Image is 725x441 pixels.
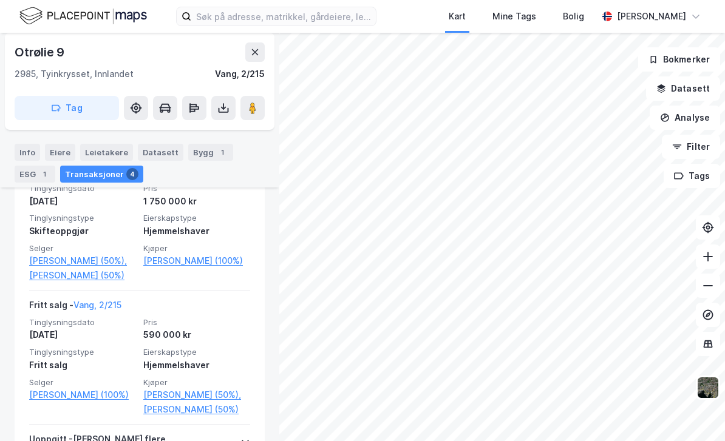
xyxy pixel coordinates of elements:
button: Bokmerker [638,47,720,72]
div: 1 [216,146,228,158]
span: Kjøper [143,243,250,254]
button: Datasett [646,76,720,101]
div: Otrølie 9 [15,42,67,62]
div: Mine Tags [492,9,536,24]
span: Eierskapstype [143,347,250,357]
div: [PERSON_NAME] [617,9,686,24]
div: Hjemmelshaver [143,224,250,238]
div: 4 [126,168,138,180]
div: Fritt salg [29,358,136,372]
div: [DATE] [29,194,136,209]
div: 2985, Tyinkrysset, Innlandet [15,67,134,81]
button: Filter [662,135,720,159]
span: Tinglysningstype [29,347,136,357]
div: [DATE] [29,328,136,342]
a: [PERSON_NAME] (50%) [143,402,250,417]
a: [PERSON_NAME] (100%) [29,388,136,402]
a: [PERSON_NAME] (50%) [29,268,136,283]
span: Kjøper [143,377,250,388]
div: Vang, 2/215 [215,67,265,81]
div: Leietakere [80,144,133,161]
div: Bygg [188,144,233,161]
div: 1 [38,168,50,180]
div: Skifteoppgjør [29,224,136,238]
span: Selger [29,377,136,388]
div: ESG [15,166,55,183]
input: Søk på adresse, matrikkel, gårdeiere, leietakere eller personer [191,7,376,25]
a: [PERSON_NAME] (50%), [29,254,136,268]
div: 590 000 kr [143,328,250,342]
button: Tag [15,96,119,120]
span: Selger [29,243,136,254]
div: Info [15,144,40,161]
img: logo.f888ab2527a4732fd821a326f86c7f29.svg [19,5,147,27]
div: Kart [449,9,466,24]
span: Pris [143,183,250,194]
div: 1 750 000 kr [143,194,250,209]
button: Analyse [650,106,720,130]
div: Kontrollprogram for chat [664,383,725,441]
a: [PERSON_NAME] (50%), [143,388,250,402]
span: Pris [143,317,250,328]
div: Datasett [138,144,183,161]
div: Transaksjoner [60,166,143,183]
div: Eiere [45,144,75,161]
div: Hjemmelshaver [143,358,250,372]
button: Tags [664,164,720,188]
span: Eierskapstype [143,213,250,223]
a: Vang, 2/215 [73,300,121,310]
img: 9k= [696,376,720,399]
div: Bolig [563,9,584,24]
span: Tinglysningsdato [29,183,136,194]
span: Tinglysningstype [29,213,136,223]
span: Tinglysningsdato [29,317,136,328]
iframe: Chat Widget [664,383,725,441]
div: Fritt salg - [29,298,121,317]
a: [PERSON_NAME] (100%) [143,254,250,268]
